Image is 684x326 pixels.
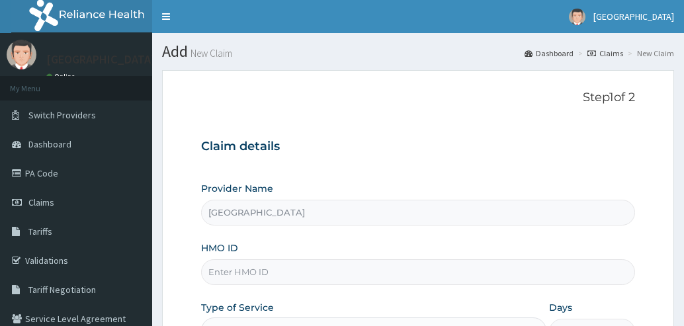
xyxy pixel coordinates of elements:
[28,109,96,121] span: Switch Providers
[28,284,96,296] span: Tariff Negotiation
[201,241,238,255] label: HMO ID
[46,54,155,65] p: [GEOGRAPHIC_DATA]
[28,196,54,208] span: Claims
[201,182,273,195] label: Provider Name
[201,91,635,105] p: Step 1 of 2
[46,72,78,81] a: Online
[201,301,274,314] label: Type of Service
[201,140,635,154] h3: Claim details
[624,48,674,59] li: New Claim
[7,40,36,69] img: User Image
[188,48,232,58] small: New Claim
[587,48,623,59] a: Claims
[569,9,585,25] img: User Image
[593,11,674,22] span: [GEOGRAPHIC_DATA]
[28,138,71,150] span: Dashboard
[201,259,635,285] input: Enter HMO ID
[162,43,674,60] h1: Add
[525,48,574,59] a: Dashboard
[549,301,572,314] label: Days
[28,225,52,237] span: Tariffs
